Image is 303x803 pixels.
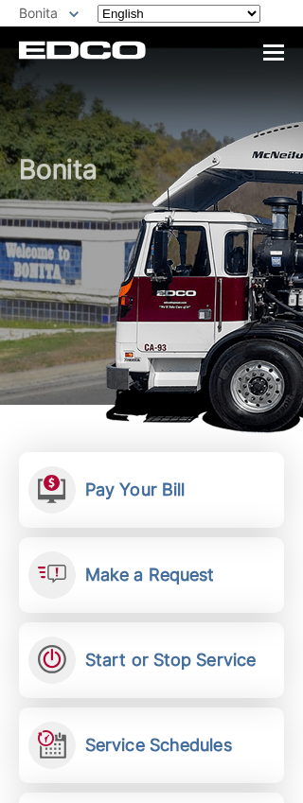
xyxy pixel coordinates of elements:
[19,41,146,60] a: EDCD logo. Return to the homepage.
[85,565,214,585] h2: Make a Request
[85,735,232,756] h2: Service Schedules
[19,707,284,783] a: Service Schedules
[19,155,284,410] h1: Bonita
[98,5,260,23] select: Select a language
[19,452,284,528] a: Pay Your Bill
[85,480,185,500] h2: Pay Your Bill
[19,5,58,21] span: Bonita
[19,537,284,613] a: Make a Request
[85,650,256,671] h2: Start or Stop Service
